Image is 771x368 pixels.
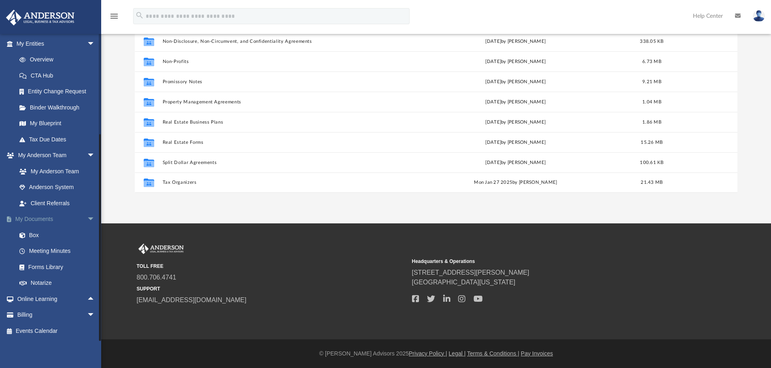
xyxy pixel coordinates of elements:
[399,78,632,85] div: [DATE] by [PERSON_NAME]
[11,195,103,211] a: Client Referrals
[11,227,103,243] a: Box
[399,38,632,45] div: [DATE] by [PERSON_NAME]
[399,139,632,146] div: [DATE] by [PERSON_NAME]
[162,99,395,105] button: Property Management Agreements
[640,39,663,43] span: 338.05 KB
[11,259,103,275] a: Forms Library
[6,291,103,307] a: Online Learningarrow_drop_up
[449,350,466,357] a: Legal |
[87,307,103,324] span: arrow_drop_down
[162,180,395,185] button: Tax Organizers
[137,263,406,270] small: TOLL FREE
[641,140,663,144] span: 15.26 MB
[11,52,107,68] a: Overview
[162,120,395,125] button: Real Estate Business Plans
[4,10,77,25] img: Anderson Advisors Platinum Portal
[467,350,519,357] a: Terms & Conditions |
[11,131,107,147] a: Tax Due Dates
[137,244,185,254] img: Anderson Advisors Platinum Portal
[642,59,661,63] span: 6.73 MB
[412,258,682,265] small: Headquarters & Operations
[642,120,661,124] span: 1.86 MB
[399,179,632,186] div: Mon Jan 27 2025 by [PERSON_NAME]
[11,179,103,196] a: Anderson System
[640,160,663,164] span: 100.61 KB
[11,275,107,291] a: Notarize
[642,79,661,84] span: 9.21 MB
[11,84,107,100] a: Entity Change Request
[11,163,99,179] a: My Anderson Team
[109,15,119,21] a: menu
[11,99,107,116] a: Binder Walkthrough
[162,39,395,44] button: Non-Disclosure, Non-Circumvent, and Confidentiality Agreements
[6,323,107,339] a: Events Calendar
[753,10,765,22] img: User Pic
[11,116,103,132] a: My Blueprint
[101,349,771,358] div: © [PERSON_NAME] Advisors 2025
[399,58,632,65] div: [DATE] by [PERSON_NAME]
[135,11,144,20] i: search
[521,350,553,357] a: Pay Invoices
[6,211,107,227] a: My Documentsarrow_drop_down
[137,285,406,292] small: SUPPORT
[641,180,663,185] span: 21.43 MB
[87,211,103,228] span: arrow_drop_down
[399,118,632,126] div: [DATE] by [PERSON_NAME]
[109,11,119,21] i: menu
[87,147,103,164] span: arrow_drop_down
[412,269,529,276] a: [STREET_ADDRESS][PERSON_NAME]
[162,160,395,165] button: Split Dollar Agreements
[6,147,103,164] a: My Anderson Teamarrow_drop_down
[6,307,107,323] a: Billingarrow_drop_down
[642,99,661,104] span: 1.04 MB
[162,79,395,84] button: Promissory Notes
[137,274,176,281] a: 800.706.4741
[87,291,103,307] span: arrow_drop_up
[6,36,107,52] a: My Entitiesarrow_drop_down
[409,350,447,357] a: Privacy Policy |
[412,279,516,286] a: [GEOGRAPHIC_DATA][US_STATE]
[11,67,107,84] a: CTA Hub
[135,25,738,193] div: grid
[399,159,632,166] div: [DATE] by [PERSON_NAME]
[11,243,107,259] a: Meeting Minutes
[162,140,395,145] button: Real Estate Forms
[87,36,103,52] span: arrow_drop_down
[137,297,246,303] a: [EMAIL_ADDRESS][DOMAIN_NAME]
[399,98,632,105] div: [DATE] by [PERSON_NAME]
[162,59,395,64] button: Non-Profits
